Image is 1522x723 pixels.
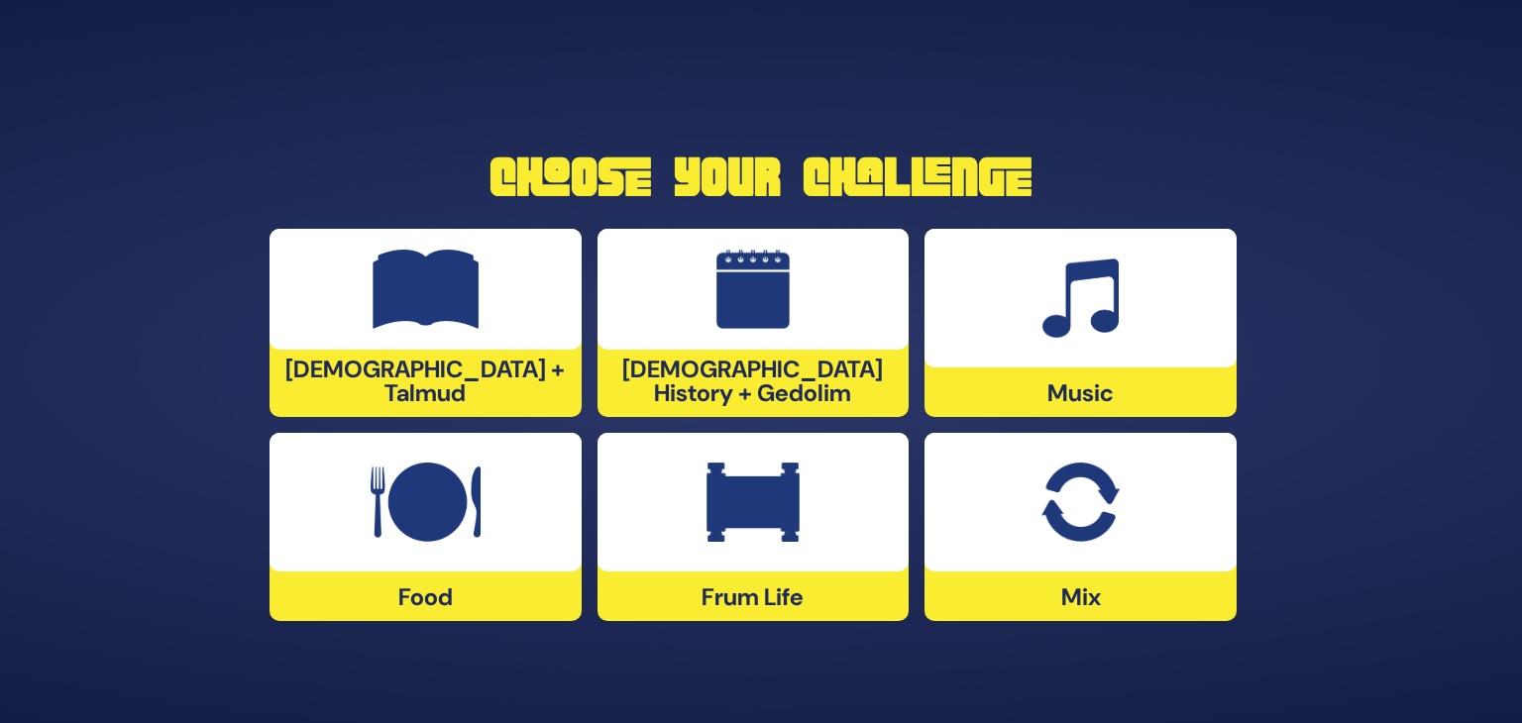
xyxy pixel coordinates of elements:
[716,250,791,329] img: Jewish History + Gedolim
[924,433,1237,621] div: Mix
[598,229,910,417] div: [DEMOGRAPHIC_DATA] History + Gedolim
[270,229,582,417] div: [DEMOGRAPHIC_DATA] + Talmud
[371,463,481,542] img: Food
[1042,258,1119,338] img: Music
[707,463,800,542] img: Frum Life
[1041,463,1119,542] img: Mix
[270,433,582,621] div: Food
[598,433,910,621] div: Frum Life
[270,150,1252,205] h1: Choose Your Challenge
[924,229,1237,417] div: Music
[373,250,480,329] img: Tanach + Talmud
